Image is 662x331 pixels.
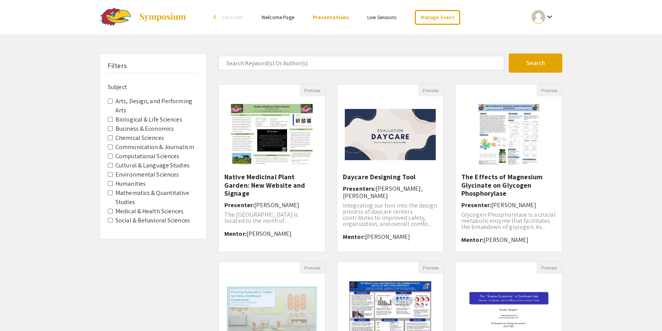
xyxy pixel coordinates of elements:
button: Preview [418,84,443,96]
span: Mentor: [224,230,247,238]
iframe: Chat [6,297,32,325]
label: Mathematics & Quantitative Studies [115,188,199,207]
div: Open Presentation <p>Daycare Designing Tool</p> [337,84,444,252]
img: 28th Annual Undergraduate Research Symposium [100,8,131,27]
button: Preview [300,262,325,274]
label: Social & Behavioral Sciences [115,216,190,225]
span: [PERSON_NAME] [491,201,536,209]
label: Chemical Sciences [115,133,164,143]
span: [PERSON_NAME] [365,233,410,241]
span: Mentor: [343,233,365,241]
h5: The Effects of Magnesium Glycinate on Glycogen Phosphorylase [461,173,556,198]
label: Arts, Design, and Performing Arts [115,97,199,115]
a: 28th Annual Undergraduate Research Symposium [100,8,187,27]
label: Computational Sciences [115,152,179,161]
a: Live Sessions [367,14,396,21]
button: Preview [537,84,562,96]
span: [PERSON_NAME] [247,230,292,238]
span: The [GEOGRAPHIC_DATA] is located to the north of ... [224,211,298,225]
label: Environmental Sciences [115,170,179,179]
div: Open Presentation <p>The Effects of Magnesium Glycinate on Glycogen Phosphorylase </p> [455,84,562,252]
img: <p>Native Medicinal Plant Garden: New Website and Signage</p> [223,96,320,173]
label: Medical & Health Sciences [115,207,184,216]
a: Welcome Page [261,14,294,21]
h5: Native Medicinal Plant Garden: New Website and Signage [224,173,319,198]
h6: Presenter: [224,201,319,209]
button: Expand account dropdown [524,8,562,26]
h6: Presenter: [461,201,556,209]
span: [PERSON_NAME] [484,236,529,244]
button: Preview [537,262,562,274]
h5: Daycare Designing Tool [343,173,438,181]
img: <p>The Effects of Magnesium Glycinate on Glycogen Phosphorylase </p> [471,96,547,173]
button: Preview [300,84,325,96]
a: Presentations [313,14,349,21]
button: Preview [418,262,443,274]
h5: Filters [108,62,127,70]
label: Biological & Life Sciences [115,115,182,124]
div: arrow_back_ios [213,15,218,19]
h6: Presenters: [343,185,438,200]
label: Business & Economics [115,124,174,133]
input: Search Keyword(s) Or Author(s) [218,56,504,70]
span: Glycogen Phosphorylase is a crucial metabolic enzyme that facilitates the breakdown of glycogen. ... [461,211,556,231]
label: Humanities [115,179,146,188]
button: Search [509,54,562,73]
div: Open Presentation <p>Native Medicinal Plant Garden: New Website and Signage</p> [218,84,325,252]
label: Communication & Journalism [115,143,194,152]
h6: Subject [108,83,199,91]
img: Symposium by ForagerOne [139,13,187,22]
label: Cultural & Language Studies [115,161,190,170]
p: Integrating our tool into the design process of daycare centers contributes to improved safety, o... [343,203,438,227]
mat-icon: Expand account dropdown [545,12,554,21]
span: [PERSON_NAME] [254,201,299,209]
a: Manage Event [415,10,460,25]
img: <p>Daycare Designing Tool</p> [337,101,443,168]
span: [PERSON_NAME], [PERSON_NAME] [343,185,423,200]
span: Mentor: [461,236,484,244]
span: Exit Event [222,14,243,21]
